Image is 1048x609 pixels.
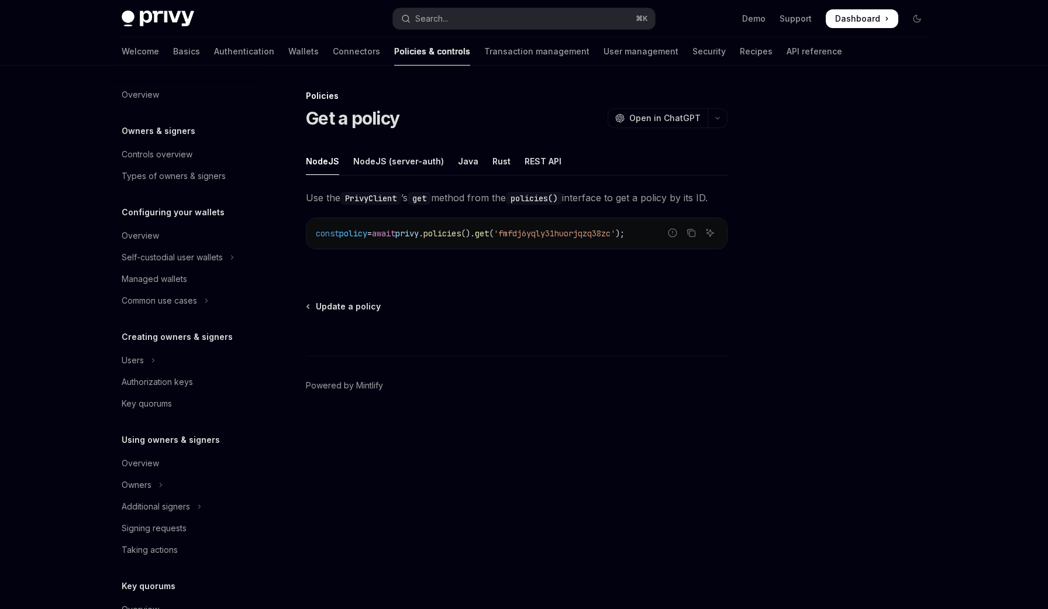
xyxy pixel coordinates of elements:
span: const [316,228,339,239]
div: Self-custodial user wallets [122,250,223,264]
a: Overview [112,225,262,246]
a: Controls overview [112,144,262,165]
span: get [475,228,489,239]
a: User management [604,37,678,66]
a: Taking actions [112,539,262,560]
div: Signing requests [122,521,187,535]
div: NodeJS [306,147,339,175]
a: Signing requests [112,518,262,539]
span: ); [615,228,625,239]
h5: Creating owners & signers [122,330,233,344]
a: Authorization keys [112,371,262,393]
a: Recipes [740,37,773,66]
button: Toggle Additional signers section [112,496,262,517]
a: Basics [173,37,200,66]
button: Toggle Owners section [112,474,262,496]
button: Open search [393,8,655,29]
a: Overview [112,84,262,105]
a: Transaction management [484,37,589,66]
a: Connectors [333,37,380,66]
a: Overview [112,453,262,474]
div: Rust [492,147,511,175]
span: . [419,228,423,239]
code: PrivyClient [340,192,401,205]
a: Support [780,13,812,25]
span: await [372,228,395,239]
a: Authentication [214,37,274,66]
span: Dashboard [835,13,880,25]
button: Open in ChatGPT [608,108,708,128]
div: Taking actions [122,543,178,557]
button: Toggle Self-custodial user wallets section [112,247,262,268]
div: Key quorums [122,397,172,411]
button: Copy the contents from the code block [684,225,699,240]
span: Update a policy [316,301,381,312]
h1: Get a policy [306,108,399,129]
div: Authorization keys [122,375,193,389]
span: ⌘ K [636,14,648,23]
a: Types of owners & signers [112,166,262,187]
span: policy [339,228,367,239]
h5: Owners & signers [122,124,195,138]
div: Owners [122,478,151,492]
code: policies() [506,192,562,205]
span: (). [461,228,475,239]
img: dark logo [122,11,194,27]
div: Overview [122,229,159,243]
a: Key quorums [112,393,262,414]
div: NodeJS (server-auth) [353,147,444,175]
h5: Using owners & signers [122,433,220,447]
div: Policies [306,90,728,102]
div: Search... [415,12,448,26]
div: Java [458,147,478,175]
a: Policies & controls [394,37,470,66]
a: Managed wallets [112,269,262,290]
div: Overview [122,88,159,102]
a: Wallets [288,37,319,66]
div: Managed wallets [122,272,187,286]
span: 'fmfdj6yqly31huorjqzq38zc' [494,228,615,239]
h5: Configuring your wallets [122,205,225,219]
div: Types of owners & signers [122,169,226,183]
button: Toggle Users section [112,350,262,371]
span: ( [489,228,494,239]
span: Open in ChatGPT [629,112,701,124]
code: get [408,192,431,205]
button: Report incorrect code [665,225,680,240]
span: policies [423,228,461,239]
div: Overview [122,456,159,470]
div: Additional signers [122,500,190,514]
a: Update a policy [307,301,381,312]
span: = [367,228,372,239]
a: Demo [742,13,766,25]
button: Ask AI [702,225,718,240]
h5: Key quorums [122,579,175,593]
span: privy [395,228,419,239]
div: Users [122,353,144,367]
button: Toggle Common use cases section [112,290,262,311]
a: API reference [787,37,842,66]
span: Use the ’s method from the interface to get a policy by its ID. [306,190,728,206]
a: Security [692,37,726,66]
a: Dashboard [826,9,898,28]
div: Common use cases [122,294,197,308]
div: REST API [525,147,561,175]
div: Controls overview [122,147,192,161]
a: Welcome [122,37,159,66]
button: Toggle dark mode [908,9,926,28]
a: Powered by Mintlify [306,380,383,391]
